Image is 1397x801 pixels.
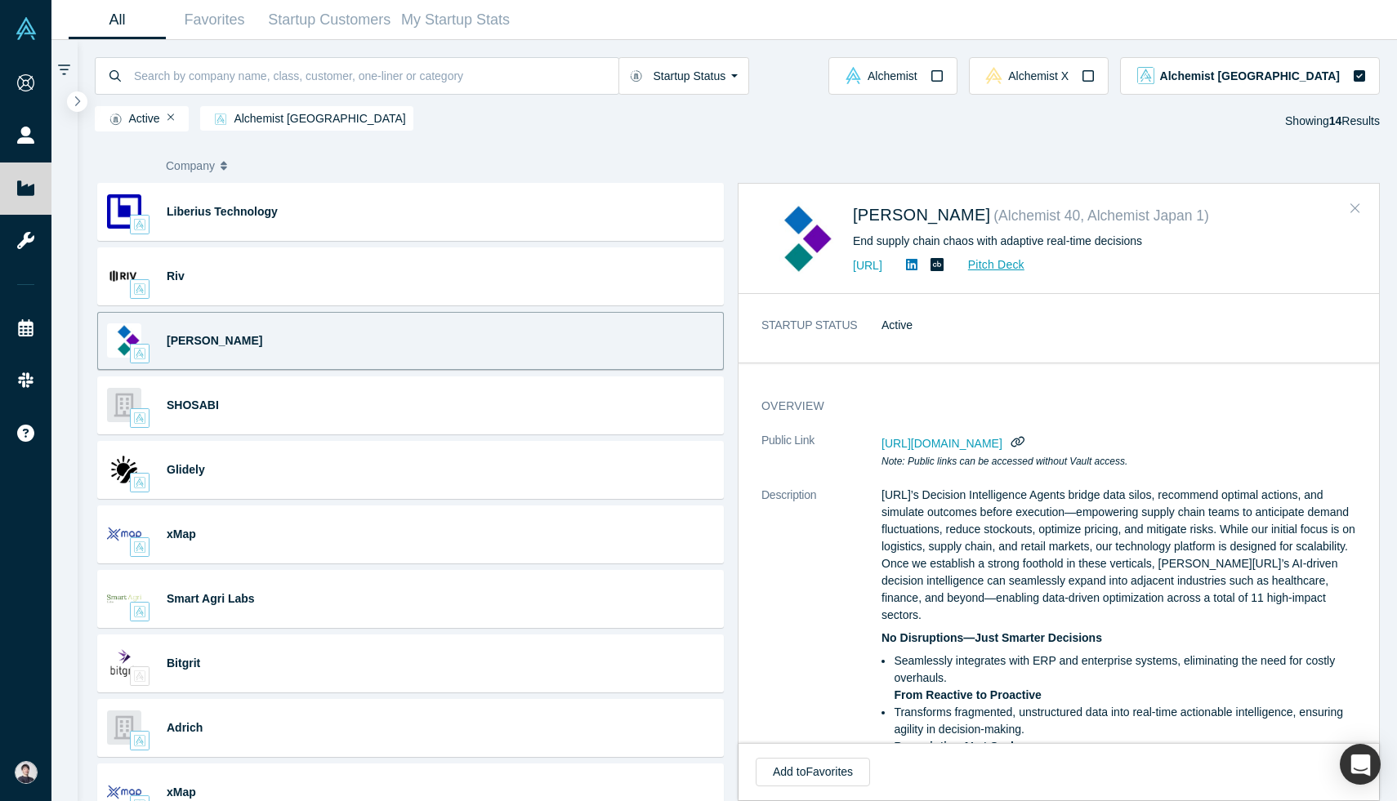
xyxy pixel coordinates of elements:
small: ( Alchemist 40, Alchemist Japan 1 ) [993,207,1209,224]
img: Kimaru AI's Logo [107,323,141,358]
button: Add toFavorites [756,758,870,786]
strong: Prescriptive AI at Scale [894,740,1020,753]
strong: No Disruptions—Just Smarter Decisions [881,631,1102,644]
div: End supply chain chaos with adaptive real-time decisions [853,233,1356,250]
button: alchemist_aj Vault LogoAlchemist [GEOGRAPHIC_DATA] [1120,57,1380,95]
img: Riv's Logo [107,259,141,293]
em: Note: Public links can be accessed without Vault access. [881,456,1127,467]
a: Liberius Technology [167,205,278,218]
img: Katsutoshi Tabata's Account [15,761,38,784]
img: alchemistx, alchemist, alchemist_aj Vault Logo [134,670,145,682]
span: Public Link [761,432,815,449]
button: alchemistx Vault LogoAlchemist X [969,57,1109,95]
li: Transforms fragmented, unstructured data into real-time actionable intelligence, ensuring agility... [894,704,1356,755]
img: alchemist_aj Vault Logo [1137,67,1154,84]
span: Alchemist [GEOGRAPHIC_DATA] [208,113,405,125]
a: xMap [167,785,196,799]
p: [URL]’s Decision Intelligence Agents bridge data silos, recommend optimal actions, and simulate o... [881,487,1356,624]
span: [URL][DOMAIN_NAME] [881,437,1002,450]
li: Seamlessly integrates with ERP and enterprise systems, eliminating the need for costly overhauls. [894,652,1356,704]
img: alchemist, alchemist_aj Vault Logo [134,477,145,488]
a: Favorites [166,1,263,39]
span: Active [102,113,160,126]
span: Showing Results [1285,114,1380,127]
a: [PERSON_NAME] [853,206,990,224]
a: Startup Customers [263,1,396,39]
button: Startup Status [618,57,750,95]
a: All [69,1,166,39]
a: Pitch Deck [950,256,1025,274]
img: alchemist, alchemist_aj Vault Logo [134,348,145,359]
a: Riv [167,269,185,283]
span: Alchemist [868,70,917,82]
img: Smart Agri Labs's Logo [107,581,141,616]
img: alchemist, alchemist_aj Vault Logo [134,541,145,553]
img: alchemistx Vault Logo [985,67,1002,84]
span: Company [166,149,215,183]
a: Bitgrit [167,656,200,670]
h3: overview [761,398,1333,415]
img: alchemist, alchemist_aj Vault Logo [134,283,145,295]
button: Remove Filter [167,112,175,123]
img: Startup status [630,69,642,82]
img: alchemist, alchemist_aj Vault Logo [134,412,145,424]
img: SHOSABI's Logo [107,388,141,422]
strong: From Reactive to Proactive [894,688,1042,701]
span: Alchemist X [1008,70,1069,82]
button: Company [166,149,286,183]
img: Alchemist Vault Logo [15,17,38,40]
img: Kimaru AI's Logo [761,202,836,276]
img: alchemist, alchemist_aj Vault Logo [134,606,145,617]
span: Alchemist [GEOGRAPHIC_DATA] [1160,70,1340,82]
a: Smart Agri Labs [167,592,255,605]
a: Adrich [167,721,203,734]
img: alchemist_aj Vault Logo [134,735,145,746]
a: SHOSABI [167,398,219,412]
dt: STARTUP STATUS [761,317,881,351]
a: Glidely [167,463,205,476]
img: alchemist_aj Vault Logo [215,113,226,125]
img: xMap's Logo [107,517,141,551]
img: Liberius Technology's Logo [107,194,141,229]
a: [PERSON_NAME] [167,334,262,347]
img: Startup status [109,113,122,126]
img: Glidely's Logo [107,452,141,487]
img: alchemist Vault Logo [845,67,862,84]
dd: Active [881,317,1356,334]
strong: 14 [1329,114,1342,127]
input: Search by company name, class, customer, one-liner or category [132,56,618,95]
a: My Startup Stats [396,1,516,39]
img: Bitgrit's Logo [107,646,141,680]
img: Adrich's Logo [107,710,141,745]
a: [URL] [853,259,882,272]
button: alchemist Vault LogoAlchemist [828,57,957,95]
a: xMap [167,527,196,541]
img: alchemist, alchemist_aj Vault Logo [134,219,145,230]
button: Close [1343,196,1368,222]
